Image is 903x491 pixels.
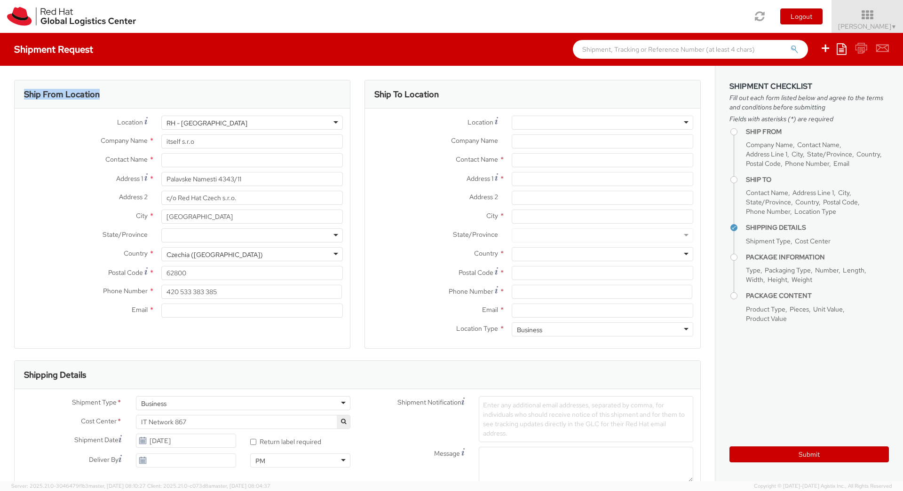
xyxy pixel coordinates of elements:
div: Business [517,325,542,335]
span: Enter any additional email addresses, separated by comma, for individuals who should receive noti... [483,401,685,437]
span: Height [768,275,787,284]
span: Location Type [456,324,498,333]
span: Location Type [794,207,836,216]
span: Email [132,305,148,314]
img: rh-logistics-00dfa346123c4ec078e1.svg [7,7,136,26]
span: Country [124,249,148,257]
h4: Ship From [746,128,889,135]
span: Shipment Date [74,435,119,445]
button: Submit [729,446,889,462]
span: State/Province [103,230,148,239]
span: Type [746,266,760,274]
span: master, [DATE] 08:10:27 [88,483,146,489]
div: Czechia ([GEOGRAPHIC_DATA]) [166,250,263,259]
span: Length [843,266,864,274]
span: Width [746,275,763,284]
span: Unit Value [813,305,843,313]
span: Company Name [746,140,793,149]
span: Company Name [451,136,498,145]
div: Business [141,399,166,408]
span: Server: 2025.21.0-3046479f1b3 [11,483,146,489]
h4: Shipment Request [14,44,93,55]
span: Contact Name [105,155,148,164]
button: Logout [780,8,823,24]
span: Contact Name [797,140,840,149]
span: Cost Center [81,416,117,427]
span: [PERSON_NAME] [838,22,897,31]
h4: Package Information [746,254,889,261]
div: RH - [GEOGRAPHIC_DATA] [166,118,247,128]
span: Client: 2025.21.0-c073d8a [147,483,270,489]
span: Pieces [790,305,809,313]
span: Country [795,198,819,206]
span: Location [117,118,143,126]
span: Shipment Type [72,397,117,408]
label: Return label required [250,436,323,446]
span: IT Network 867 [136,415,350,429]
span: Weight [792,275,812,284]
span: Shipment Notification [397,397,461,407]
span: Product Value [746,314,787,323]
span: Postal Code [823,198,858,206]
span: Phone Number [103,287,148,295]
div: PM [255,456,265,466]
span: Email [482,305,498,314]
h3: Ship To Location [374,90,439,99]
span: ▼ [891,23,897,31]
span: IT Network 867 [141,418,345,426]
span: Address 2 [469,193,498,201]
span: Address 1 [116,174,143,183]
span: Message [434,449,460,458]
span: Email [833,159,849,168]
span: Deliver By [89,455,119,465]
span: City [136,211,148,220]
h4: Ship To [746,176,889,183]
span: Cost Center [795,237,831,245]
h4: Package Content [746,292,889,299]
h3: Shipment Checklist [729,82,889,91]
span: City [838,188,849,197]
input: Shipment, Tracking or Reference Number (at least 4 chars) [573,40,808,59]
span: City [792,150,803,158]
span: Fill out each form listed below and agree to the terms and conditions before submitting [729,93,889,112]
span: Shipment Type [746,237,791,245]
span: Phone Number [785,159,829,168]
span: City [486,211,498,220]
span: Company Name [101,136,148,145]
span: Number [815,266,839,274]
span: master, [DATE] 08:04:37 [211,483,270,489]
span: Postal Code [746,159,781,168]
span: Phone Number [746,207,790,216]
span: Packaging Type [765,266,811,274]
h4: Shipping Details [746,224,889,231]
span: State/Province [807,150,852,158]
span: Address Line 1 [746,150,787,158]
span: Contact Name [746,188,788,197]
span: Phone Number [449,287,493,296]
span: Fields with asterisks (*) are required [729,114,889,124]
h3: Shipping Details [24,370,86,380]
span: Location [467,118,493,126]
span: Address 2 [119,193,148,201]
span: Country [856,150,880,158]
span: Address 1 [467,174,493,183]
span: Address Line 1 [792,188,834,197]
span: State/Province [453,230,498,239]
span: Postal Code [108,268,143,277]
span: Copyright © [DATE]-[DATE] Agistix Inc., All Rights Reserved [754,483,892,490]
input: Return label required [250,439,256,445]
span: Contact Name [456,155,498,164]
span: Product Type [746,305,785,313]
span: Postal Code [459,268,493,277]
span: State/Province [746,198,791,206]
span: Country [474,249,498,257]
h3: Ship From Location [24,90,100,99]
